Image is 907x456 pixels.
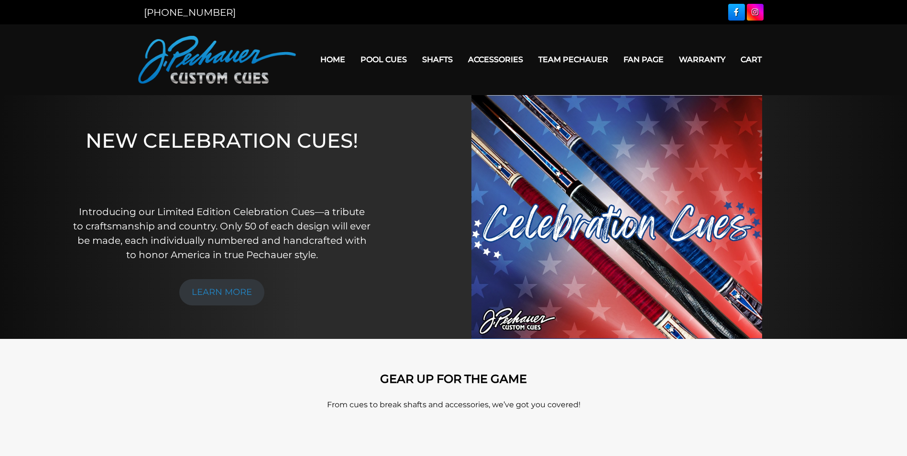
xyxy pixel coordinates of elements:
[144,7,236,18] a: [PHONE_NUMBER]
[181,399,726,411] p: From cues to break shafts and accessories, we’ve got you covered!
[616,47,671,72] a: Fan Page
[733,47,769,72] a: Cart
[415,47,460,72] a: Shafts
[73,129,371,191] h1: NEW CELEBRATION CUES!
[179,279,264,305] a: LEARN MORE
[671,47,733,72] a: Warranty
[353,47,415,72] a: Pool Cues
[138,36,296,84] img: Pechauer Custom Cues
[380,372,527,386] strong: GEAR UP FOR THE GAME
[313,47,353,72] a: Home
[73,205,371,262] p: Introducing our Limited Edition Celebration Cues—a tribute to craftsmanship and country. Only 50 ...
[531,47,616,72] a: Team Pechauer
[460,47,531,72] a: Accessories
